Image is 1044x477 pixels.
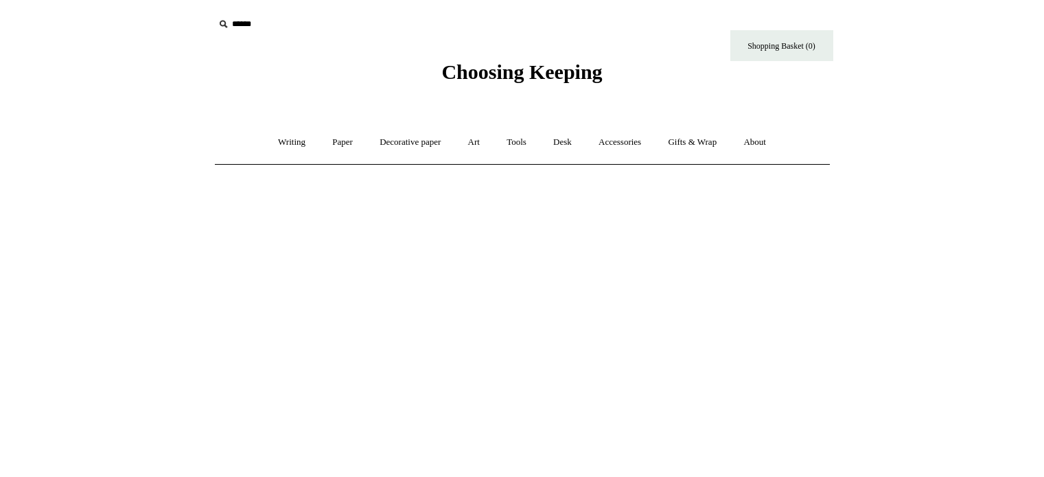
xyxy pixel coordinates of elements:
[731,124,778,161] a: About
[266,124,318,161] a: Writing
[494,124,539,161] a: Tools
[730,30,833,61] a: Shopping Basket (0)
[656,124,729,161] a: Gifts & Wrap
[320,124,365,161] a: Paper
[441,71,602,81] a: Choosing Keeping
[456,124,492,161] a: Art
[586,124,653,161] a: Accessories
[367,124,453,161] a: Decorative paper
[441,60,602,83] span: Choosing Keeping
[541,124,584,161] a: Desk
